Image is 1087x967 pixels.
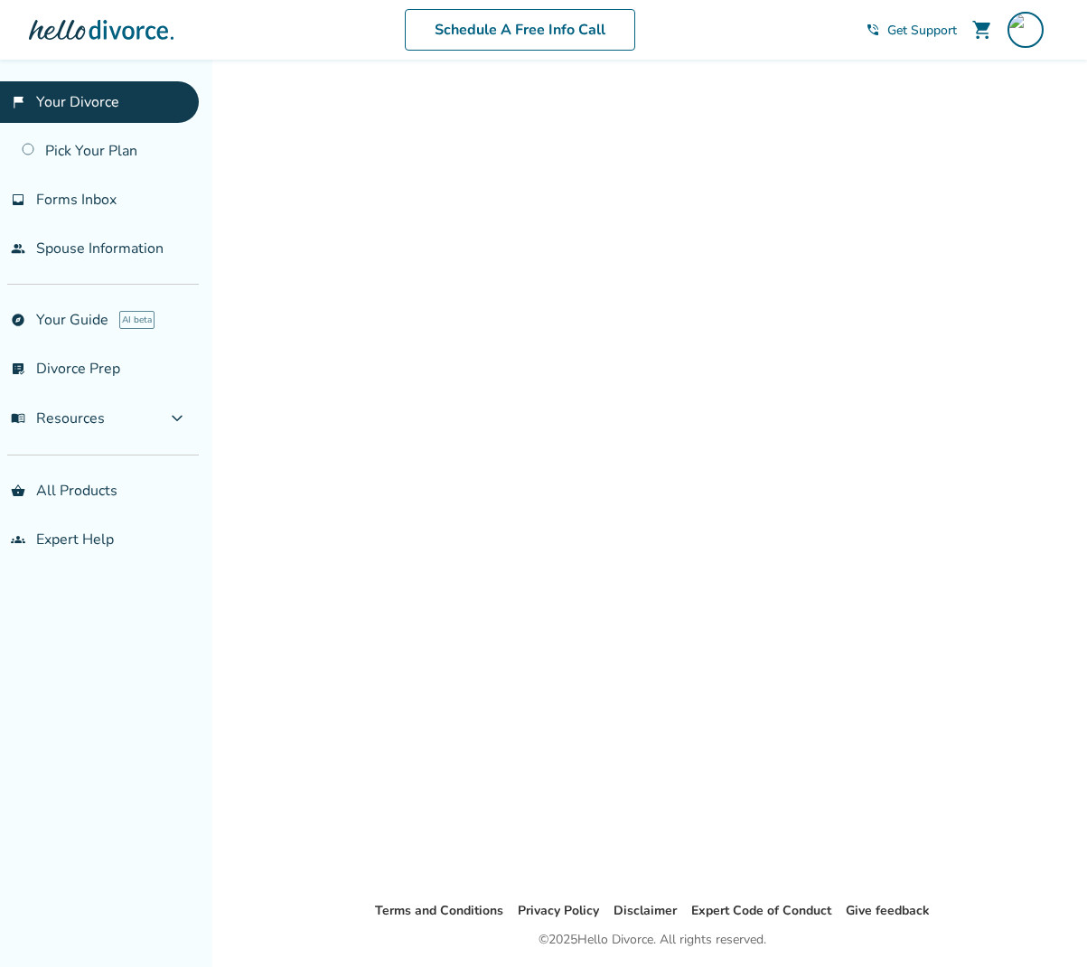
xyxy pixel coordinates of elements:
[11,95,25,109] span: flag_2
[1007,12,1044,48] img: mjiv80@gmail.com
[539,929,766,951] div: © 2025 Hello Divorce. All rights reserved.
[866,23,880,37] span: phone_in_talk
[887,22,957,39] span: Get Support
[11,361,25,376] span: list_alt_check
[375,902,503,919] a: Terms and Conditions
[405,9,635,51] a: Schedule A Free Info Call
[166,408,188,429] span: expand_more
[614,900,677,922] li: Disclaimer
[518,902,599,919] a: Privacy Policy
[119,311,155,329] span: AI beta
[11,483,25,498] span: shopping_basket
[11,408,105,428] span: Resources
[11,313,25,327] span: explore
[11,532,25,547] span: groups
[11,192,25,207] span: inbox
[691,902,831,919] a: Expert Code of Conduct
[971,19,993,41] span: shopping_cart
[866,22,957,39] a: phone_in_talkGet Support
[36,190,117,210] span: Forms Inbox
[846,900,930,922] li: Give feedback
[11,241,25,256] span: people
[11,411,25,426] span: menu_book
